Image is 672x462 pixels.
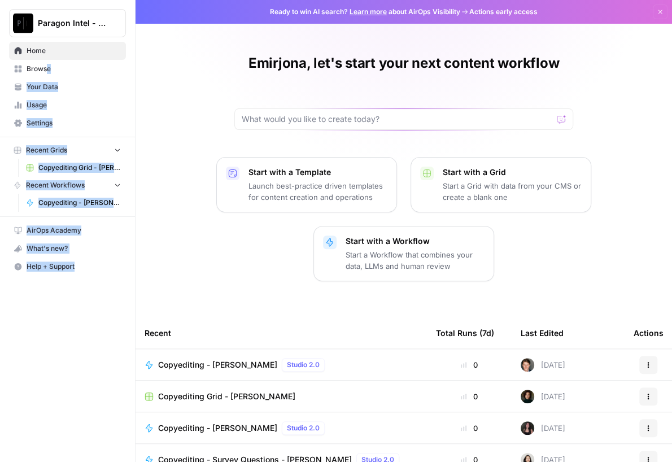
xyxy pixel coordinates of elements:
[26,180,85,190] span: Recent Workflows
[436,391,503,402] div: 0
[287,360,320,370] span: Studio 2.0
[158,391,295,402] span: Copyediting Grid - [PERSON_NAME]
[27,82,121,92] span: Your Data
[521,421,534,435] img: 5nlru5lqams5xbrbfyykk2kep4hl
[443,167,582,178] p: Start with a Grid
[38,198,121,208] span: Copyediting - [PERSON_NAME]
[287,423,320,433] span: Studio 2.0
[38,18,106,29] span: Paragon Intel - Copyediting
[9,78,126,96] a: Your Data
[9,9,126,37] button: Workspace: Paragon Intel - Copyediting
[27,64,121,74] span: Browse
[9,60,126,78] a: Browse
[521,358,534,372] img: qw00ik6ez51o8uf7vgx83yxyzow9
[248,167,387,178] p: Start with a Template
[346,249,485,272] p: Start a Workflow that combines your data, LLMs and human review
[634,317,664,348] div: Actions
[216,157,397,212] button: Start with a TemplateLaunch best-practice driven templates for content creation and operations
[38,163,121,173] span: Copyediting Grid - [PERSON_NAME]
[521,421,565,435] div: [DATE]
[158,359,277,371] span: Copyediting - [PERSON_NAME]
[436,422,503,434] div: 0
[9,258,126,276] button: Help + Support
[145,358,418,372] a: Copyediting - [PERSON_NAME]Studio 2.0
[521,317,564,348] div: Last Edited
[26,145,67,155] span: Recent Grids
[9,42,126,60] a: Home
[27,118,121,128] span: Settings
[145,421,418,435] a: Copyediting - [PERSON_NAME]Studio 2.0
[242,114,552,125] input: What would you like to create today?
[346,236,485,247] p: Start with a Workflow
[27,225,121,236] span: AirOps Academy
[443,180,582,203] p: Start a Grid with data from your CMS or create a blank one
[9,114,126,132] a: Settings
[521,358,565,372] div: [DATE]
[145,317,418,348] div: Recent
[9,239,126,258] button: What's new?
[248,180,387,203] p: Launch best-practice driven templates for content creation and operations
[248,54,559,72] h1: Emirjona, let's start your next content workflow
[27,261,121,272] span: Help + Support
[158,422,277,434] span: Copyediting - [PERSON_NAME]
[13,13,33,33] img: Paragon Intel - Copyediting Logo
[9,177,126,194] button: Recent Workflows
[21,159,126,177] a: Copyediting Grid - [PERSON_NAME]
[27,100,121,110] span: Usage
[521,390,534,403] img: trpfjrwlykpjh1hxat11z5guyxrg
[9,221,126,239] a: AirOps Academy
[145,391,418,402] a: Copyediting Grid - [PERSON_NAME]
[9,142,126,159] button: Recent Grids
[469,7,538,17] span: Actions early access
[350,7,387,16] a: Learn more
[436,359,503,371] div: 0
[10,240,125,257] div: What's new?
[21,194,126,212] a: Copyediting - [PERSON_NAME]
[411,157,591,212] button: Start with a GridStart a Grid with data from your CMS or create a blank one
[270,7,460,17] span: Ready to win AI search? about AirOps Visibility
[436,317,494,348] div: Total Runs (7d)
[9,96,126,114] a: Usage
[521,390,565,403] div: [DATE]
[27,46,121,56] span: Home
[313,226,494,281] button: Start with a WorkflowStart a Workflow that combines your data, LLMs and human review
